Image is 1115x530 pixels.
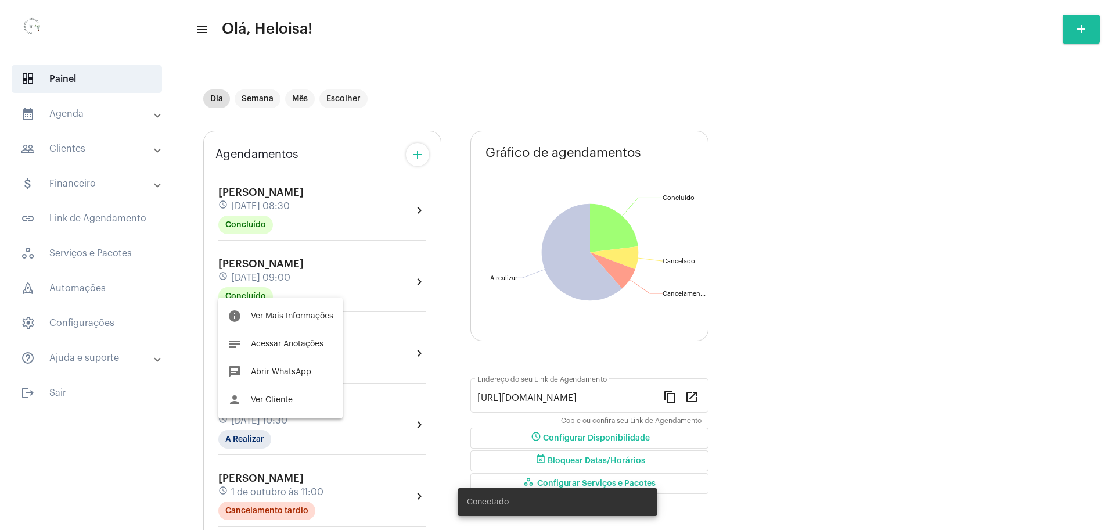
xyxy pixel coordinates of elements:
span: Acessar Anotações [251,340,323,348]
span: Abrir WhatsApp [251,368,311,376]
mat-icon: info [228,309,242,323]
mat-icon: notes [228,337,242,351]
span: Ver Cliente [251,396,293,404]
mat-icon: person [228,393,242,407]
span: Conectado [467,496,509,508]
mat-icon: chat [228,365,242,379]
span: Ver Mais Informações [251,312,333,320]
